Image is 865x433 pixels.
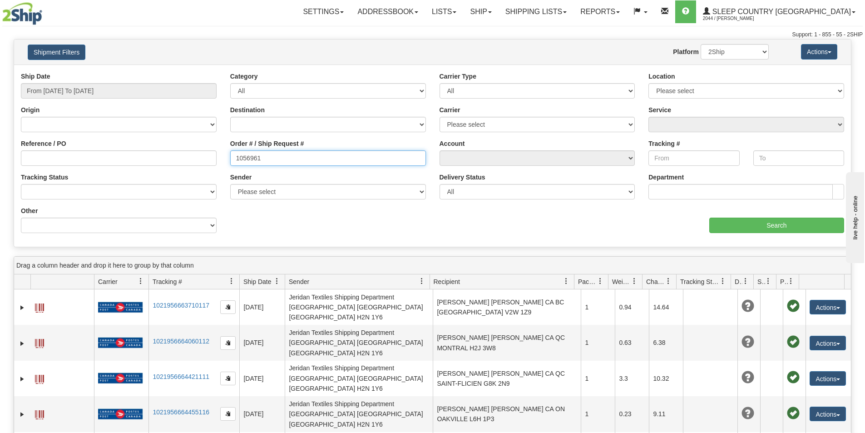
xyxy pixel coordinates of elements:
label: Destination [230,105,265,114]
span: Recipient [434,277,460,286]
td: 1 [581,396,615,432]
img: 20 - Canada Post [98,373,143,384]
span: Carrier [98,277,118,286]
td: [PERSON_NAME] [PERSON_NAME] CA QC SAINT-FLICIEN G8K 2N9 [433,361,581,396]
span: Unknown [741,336,754,348]
label: Service [648,105,671,114]
a: Packages filter column settings [593,274,608,289]
a: Pickup Status filter column settings [783,274,799,289]
a: 1021956664060112 [153,338,209,345]
a: 1021956663710117 [153,302,209,309]
span: Tracking Status [680,277,720,286]
iframe: chat widget [844,170,864,263]
label: Carrier [440,105,460,114]
button: Actions [810,407,846,421]
td: [PERSON_NAME] [PERSON_NAME] CA ON OAKVILLE L6H 1P3 [433,396,581,432]
button: Shipment Filters [28,45,85,60]
label: Department [648,173,684,182]
a: Carrier filter column settings [133,274,148,289]
a: Label [35,335,44,349]
span: Sleep Country [GEOGRAPHIC_DATA] [710,8,851,15]
div: grid grouping header [14,257,851,274]
td: [PERSON_NAME] [PERSON_NAME] CA BC [GEOGRAPHIC_DATA] V2W 1Z9 [433,289,581,325]
button: Copy to clipboard [220,300,236,314]
span: Delivery Status [735,277,742,286]
img: 20 - Canada Post [98,302,143,313]
td: 0.23 [615,396,649,432]
td: 0.63 [615,325,649,360]
div: Support: 1 - 855 - 55 - 2SHIP [2,31,863,39]
label: Order # / Ship Request # [230,139,304,148]
a: Ship Date filter column settings [269,274,285,289]
a: Lists [425,0,463,23]
td: Jeridan Textiles Shipping Department [GEOGRAPHIC_DATA] [GEOGRAPHIC_DATA] [GEOGRAPHIC_DATA] H2N 1Y6 [285,361,433,396]
span: Pickup Status [780,277,788,286]
a: Weight filter column settings [627,274,642,289]
td: Jeridan Textiles Shipping Department [GEOGRAPHIC_DATA] [GEOGRAPHIC_DATA] [GEOGRAPHIC_DATA] H2N 1Y6 [285,325,433,360]
span: Tracking # [153,277,182,286]
a: Sleep Country [GEOGRAPHIC_DATA] 2044 / [PERSON_NAME] [696,0,862,23]
label: Carrier Type [440,72,476,81]
label: Origin [21,105,40,114]
span: Packages [578,277,597,286]
span: Shipment Issues [757,277,765,286]
label: Tracking Status [21,173,68,182]
td: [DATE] [239,289,285,325]
td: 0.94 [615,289,649,325]
td: [DATE] [239,325,285,360]
input: Search [709,218,844,233]
span: Pickup Successfully created [787,407,800,420]
a: Expand [18,374,27,383]
span: Pickup Successfully created [787,300,800,313]
span: Unknown [741,371,754,384]
input: From [648,150,739,166]
a: Expand [18,339,27,348]
span: Pickup Successfully created [787,336,800,348]
a: Shipment Issues filter column settings [761,274,776,289]
a: Tracking # filter column settings [224,274,239,289]
a: Recipient filter column settings [559,274,574,289]
img: 20 - Canada Post [98,337,143,348]
td: 1 [581,361,615,396]
button: Copy to clipboard [220,336,236,350]
a: Expand [18,303,27,312]
a: Settings [296,0,351,23]
span: Unknown [741,407,754,420]
td: 10.32 [649,361,683,396]
label: Account [440,139,465,148]
a: Ship [463,0,498,23]
a: 1021956664455116 [153,408,209,416]
label: Sender [230,173,252,182]
td: 1 [581,325,615,360]
td: 1 [581,289,615,325]
span: Pickup Successfully created [787,371,800,384]
button: Copy to clipboard [220,407,236,421]
a: Tracking Status filter column settings [715,274,731,289]
button: Actions [810,336,846,350]
a: Expand [18,410,27,419]
span: Ship Date [243,277,271,286]
label: Ship Date [21,72,50,81]
span: Unknown [741,300,754,313]
a: Reports [573,0,627,23]
a: Label [35,371,44,385]
td: [PERSON_NAME] [PERSON_NAME] CA QC MONTRAL H2J 3W8 [433,325,581,360]
a: Addressbook [351,0,425,23]
td: Jeridan Textiles Shipping Department [GEOGRAPHIC_DATA] [GEOGRAPHIC_DATA] [GEOGRAPHIC_DATA] H2N 1Y6 [285,396,433,432]
span: Charge [646,277,665,286]
button: Actions [801,44,837,60]
td: 3.3 [615,361,649,396]
button: Actions [810,300,846,314]
img: logo2044.jpg [2,2,42,25]
label: Location [648,72,675,81]
button: Actions [810,371,846,386]
span: Sender [289,277,309,286]
td: [DATE] [239,396,285,432]
label: Tracking # [648,139,680,148]
label: Platform [673,47,699,56]
span: Weight [612,277,631,286]
img: 20 - Canada Post [98,408,143,420]
a: 1021956664421111 [153,373,209,380]
label: Other [21,206,38,215]
div: live help - online [7,8,84,15]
